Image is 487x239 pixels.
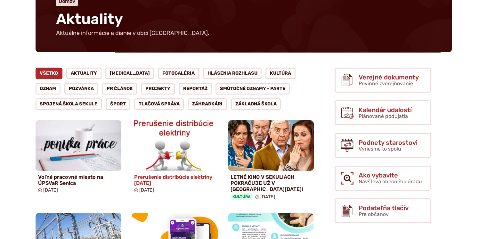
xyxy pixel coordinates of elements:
a: Záhradkári [188,98,227,110]
a: Podnety starostovi Vyriešme to spolu [335,133,431,158]
a: Voľné pracovné miesto na ÚPSVaR Senica [DATE] [36,120,122,195]
span: Ako vybavíte [359,172,422,179]
a: Prerušenie distribúcie elektriny [DATE] [DATE] [132,120,218,195]
p: Aktuálne informácie a dianie v obci [GEOGRAPHIC_DATA]. [56,30,210,37]
span: Vyriešme to spolu [359,146,401,152]
h4: Prerušenie distribúcie elektriny [DATE] [134,174,215,186]
span: [DATE] [43,187,58,193]
h4: Voľné pracovné miesto na ÚPSVaR Senica [38,174,119,186]
a: Projekty [141,83,175,95]
span: Povinné zverejňovanie [359,80,413,87]
span: Pre občanov [359,211,389,217]
a: Oznam [36,83,61,95]
a: Pozvánka [64,83,98,95]
a: Reportáž [179,83,212,95]
span: Podateľňa tlačív [359,204,409,211]
a: Spojená škola Sekule [36,98,102,110]
a: PR článok [102,83,137,95]
h4: LETNÉ KINO V SEKULIACH POKRAČUJE UŽ V [GEOGRAPHIC_DATA][DATE]! [231,174,312,193]
span: Verejné dokumenty [359,74,419,81]
a: LETNÉ KINO V SEKULIACH POKRAČUJE UŽ V [GEOGRAPHIC_DATA][DATE]! Kultúra [DATE] [228,120,314,203]
span: [DATE] [260,194,275,200]
span: Aktuality [56,10,123,28]
span: Kalendár udalostí [359,106,412,113]
a: [MEDICAL_DATA] [105,68,154,79]
a: Hlásenia rozhlasu [203,68,262,79]
a: Podateľňa tlačív Pre občanov [335,198,431,223]
span: Podnety starostovi [359,139,418,146]
span: [DATE] [139,187,154,193]
a: Aktuality [66,68,101,79]
span: Návšteva obecného úradu [359,178,422,185]
a: Základná škola [231,98,281,110]
a: Kalendár udalostí Plánované podujatia [335,100,431,125]
span: Plánované podujatia [359,113,408,119]
span: Kultúra [231,194,253,200]
a: Všetko [36,68,63,79]
a: Tlačová správa [134,98,184,110]
a: Fotogaléria [158,68,199,79]
a: Smútočné oznamy - parte [215,83,290,95]
a: Verejné dokumenty Povinné zverejňovanie [335,68,431,93]
a: Kultúra [265,68,296,79]
a: Šport [106,98,130,110]
a: Ako vybavíte Návšteva obecného úradu [335,166,431,191]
